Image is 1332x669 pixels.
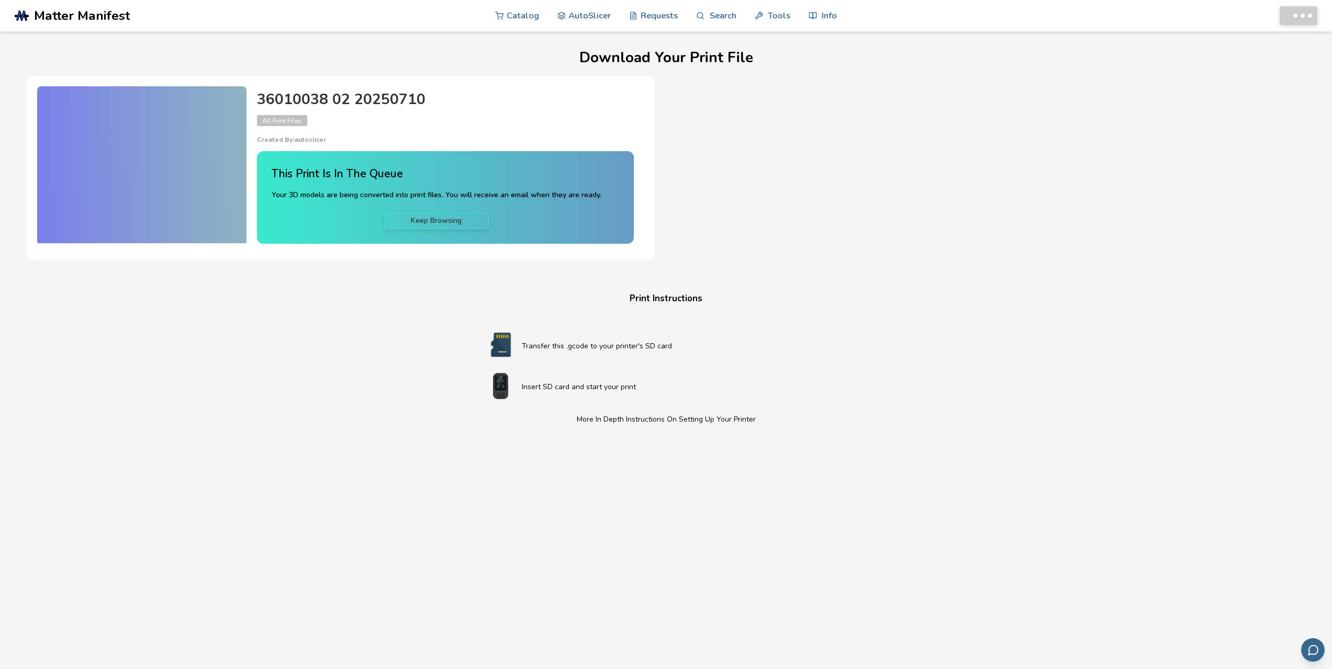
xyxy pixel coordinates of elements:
[384,212,489,229] a: Keep Browsing
[272,166,601,182] h4: This Print Is In The Queue
[496,443,836,652] iframe: Printer instructions
[522,341,853,351] p: Transfer this .gcode to your printer's SD card
[1301,638,1325,662] button: Send feedback via email
[257,115,307,126] span: All Print Files
[272,189,601,201] p: Your 3D models are being converted into print files. You will receive an email when they are ready.
[467,291,865,307] h4: Print Instructions
[522,381,853,392] p: Insert SD card and start your print
[480,373,522,399] img: Start print
[480,414,853,425] p: More In Depth Instructions On Setting Up Your Printer
[257,136,634,143] p: Created By: autoslicer
[257,92,634,108] h4: 36010038 02 20250710
[34,8,130,23] span: Matter Manifest
[27,50,1305,66] h1: Download Your Print File
[480,332,522,358] img: SD card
